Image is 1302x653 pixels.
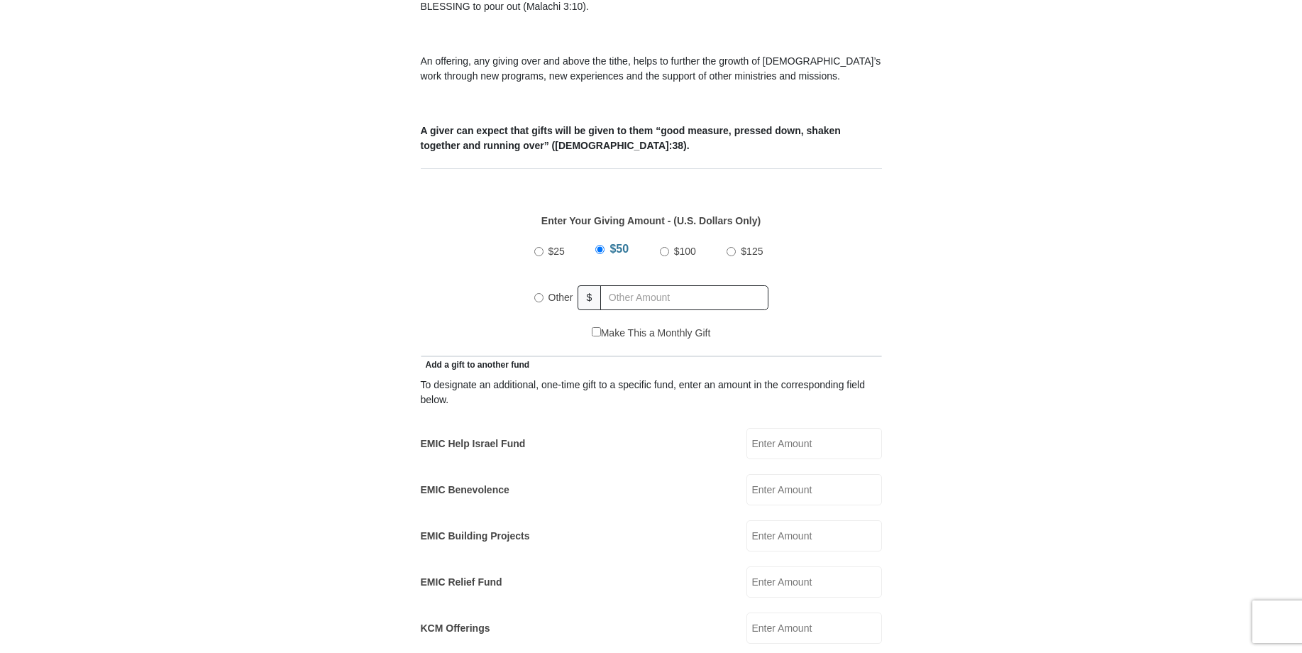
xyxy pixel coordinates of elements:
[600,285,768,310] input: Other Amount
[741,246,763,257] span: $125
[421,360,530,370] span: Add a gift to another fund
[746,474,882,505] input: Enter Amount
[746,428,882,459] input: Enter Amount
[421,483,509,498] label: EMIC Benevolence
[674,246,696,257] span: $100
[421,621,490,636] label: KCM Offerings
[746,520,882,552] input: Enter Amount
[421,54,882,84] p: An offering, any giving over and above the tithe, helps to further the growth of [DEMOGRAPHIC_DAT...
[578,285,602,310] span: $
[421,437,526,451] label: EMIC Help Israel Fund
[592,326,711,341] label: Make This a Monthly Gift
[609,243,629,255] span: $50
[421,575,502,590] label: EMIC Relief Fund
[541,215,761,226] strong: Enter Your Giving Amount - (U.S. Dollars Only)
[592,327,601,336] input: Make This a Monthly Gift
[746,613,882,644] input: Enter Amount
[548,246,565,257] span: $25
[548,292,573,303] span: Other
[421,529,530,544] label: EMIC Building Projects
[746,566,882,598] input: Enter Amount
[421,378,882,407] div: To designate an additional, one-time gift to a specific fund, enter an amount in the correspondin...
[421,125,841,151] b: A giver can expect that gifts will be given to them “good measure, pressed down, shaken together ...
